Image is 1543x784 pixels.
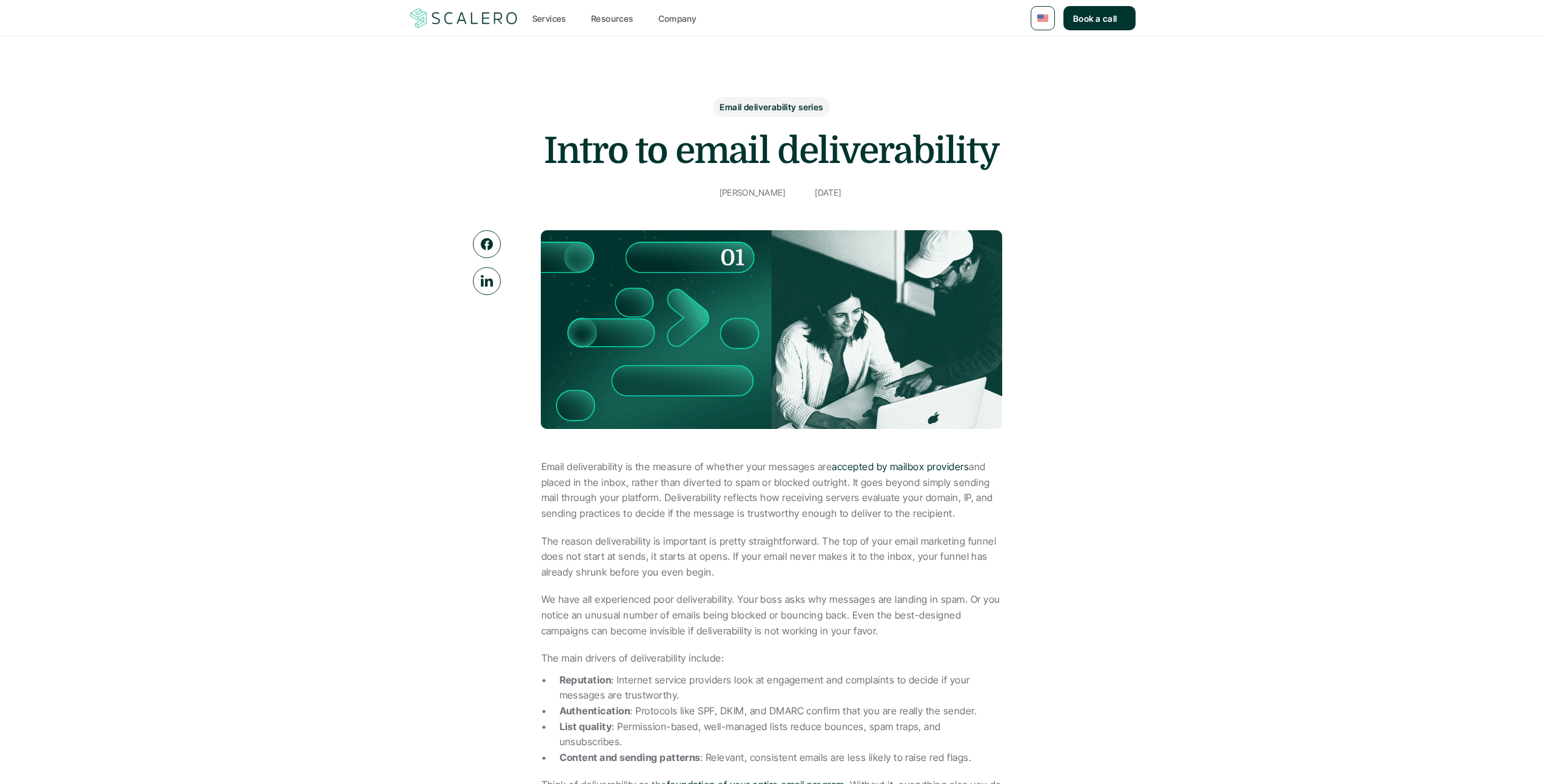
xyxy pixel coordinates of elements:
p: The main drivers of deliverability include: [541,651,1002,666]
a: Book a call [1063,6,1136,30]
strong: List quality [560,720,612,733]
p: The reason deliverability is important is pretty straightforward. The top of your email marketing... [541,534,1002,580]
p: We have all experienced poor deliverability. Your boss asks why messages are landing in spam. Or ... [541,592,1002,639]
p: Book a call [1073,12,1117,25]
img: Scalero company logo [408,7,520,30]
p: Email deliverability series [720,101,823,113]
a: accepted by mailbox providers [832,460,969,473]
a: Scalero company logo [408,7,520,29]
strong: Authentication [560,705,631,717]
p: [DATE] [815,185,841,200]
h1: Intro to email deliverability [529,129,1014,173]
strong: Content and sending patterns [560,751,700,763]
p: : Relevant, consistent emails are less likely to raise red flags. [560,750,1002,766]
strong: Reputation [560,674,612,686]
p: Services [532,12,566,25]
p: : Permission-based, well-managed lists reduce bounces, spam traps, and unsubscribes. [560,719,1002,750]
p: Email deliverability is the measure of whether your messages are and placed in the inbox, rather ... [541,459,1002,521]
p: : Internet service providers look at engagement and complaints to decide if your messages are tru... [560,673,1002,703]
p: : Protocols like SPF, DKIM, and DMARC confirm that you are really the sender. [560,703,1002,719]
p: [PERSON_NAME] [720,185,786,200]
p: Company [658,12,697,25]
p: Resources [591,12,634,25]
